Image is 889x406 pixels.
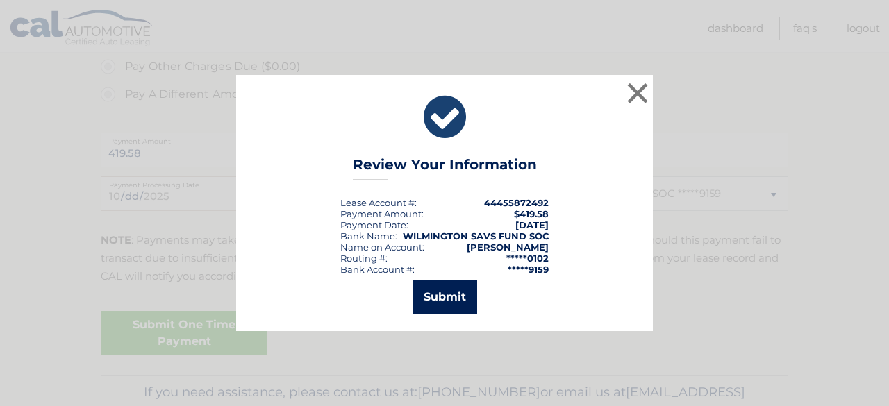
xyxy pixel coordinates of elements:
div: Lease Account #: [340,197,417,208]
strong: [PERSON_NAME] [467,242,549,253]
button: × [624,79,651,107]
div: Payment Amount: [340,208,424,219]
strong: 44455872492 [484,197,549,208]
div: Bank Account #: [340,264,415,275]
strong: WILMINGTON SAVS FUND SOC [403,230,549,242]
span: Payment Date [340,219,406,230]
span: $419.58 [514,208,549,219]
span: [DATE] [515,219,549,230]
div: Bank Name: [340,230,397,242]
div: : [340,219,408,230]
div: Name on Account: [340,242,424,253]
h3: Review Your Information [353,156,537,180]
div: Routing #: [340,253,388,264]
button: Submit [413,280,477,314]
